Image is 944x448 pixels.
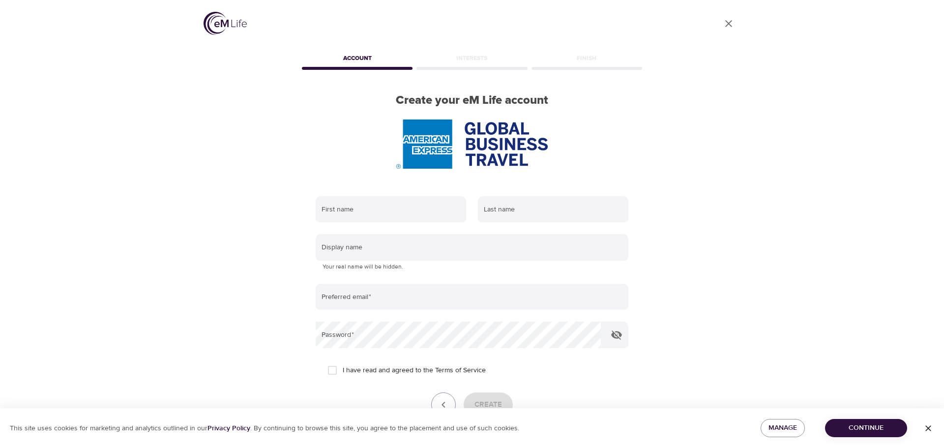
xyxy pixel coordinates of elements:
img: AmEx%20GBT%20logo.png [396,119,548,169]
p: Your real name will be hidden. [323,262,621,272]
img: logo [204,12,247,35]
button: Manage [761,419,805,437]
h2: Create your eM Life account [300,93,644,108]
a: Privacy Policy [207,424,250,433]
span: Continue [833,422,899,434]
span: Manage [768,422,797,434]
span: I have read and agreed to the [343,365,486,376]
a: close [717,12,740,35]
a: Terms of Service [435,365,486,376]
button: Continue [825,419,907,437]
